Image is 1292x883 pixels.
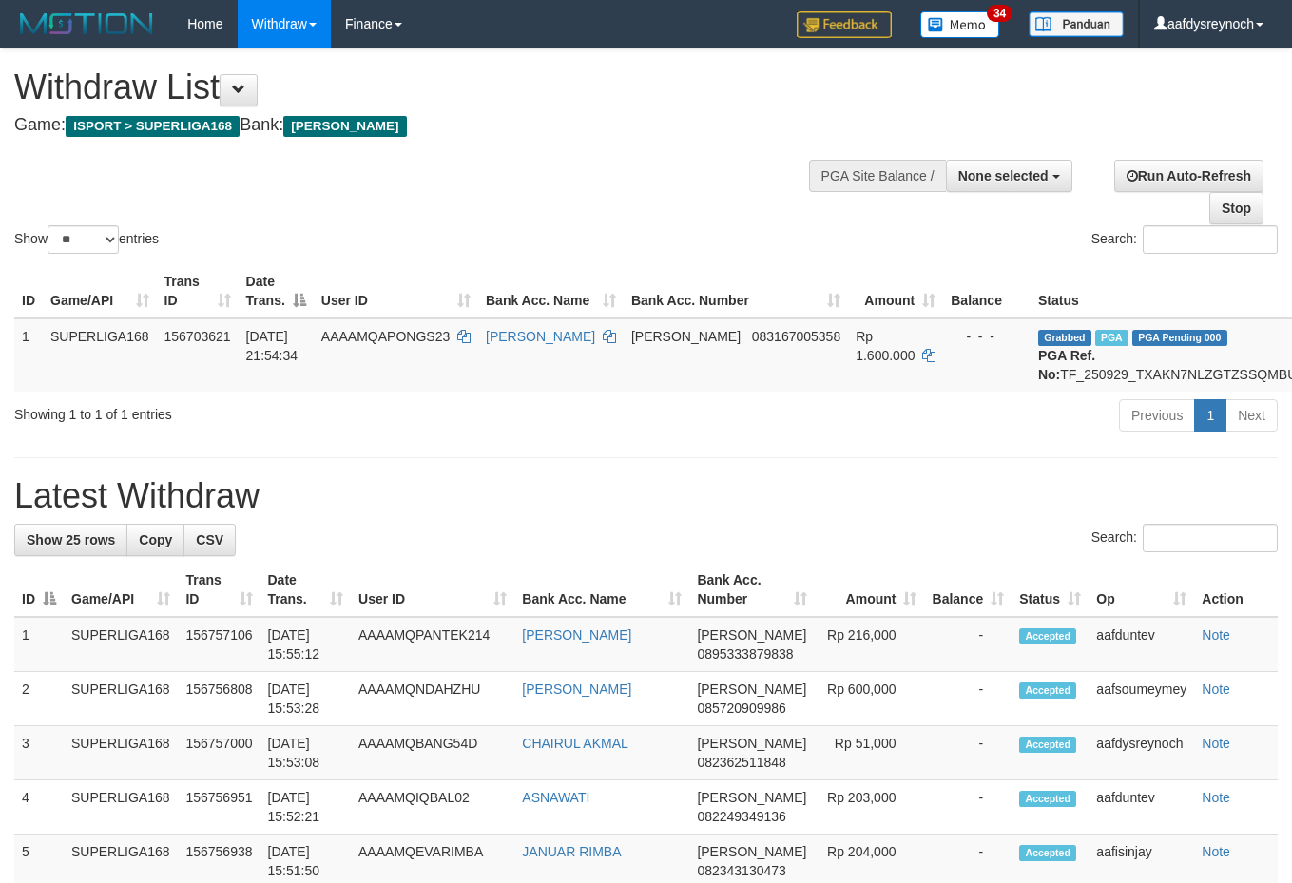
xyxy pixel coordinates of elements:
span: [PERSON_NAME] [697,681,806,697]
td: AAAAMQBANG54D [351,726,514,780]
th: ID: activate to sort column descending [14,563,64,617]
td: Rp 216,000 [815,617,925,672]
h1: Withdraw List [14,68,842,106]
a: [PERSON_NAME] [522,627,631,643]
td: 1 [14,318,43,392]
a: CHAIRUL AKMAL [522,736,628,751]
span: [PERSON_NAME] [631,329,741,344]
th: Amount: activate to sort column ascending [815,563,925,617]
span: CSV [196,532,223,547]
td: 2 [14,672,64,726]
th: Op: activate to sort column ascending [1089,563,1194,617]
th: Action [1194,563,1278,617]
span: Copy 083167005358 to clipboard [752,329,840,344]
span: [PERSON_NAME] [697,844,806,859]
td: - [924,672,1012,726]
th: Bank Acc. Number: activate to sort column ascending [624,264,848,318]
span: Copy 082362511848 to clipboard [697,755,785,770]
a: [PERSON_NAME] [522,681,631,697]
b: PGA Ref. No: [1038,348,1095,382]
td: 1 [14,617,64,672]
td: [DATE] 15:53:08 [260,726,352,780]
a: Note [1202,844,1230,859]
h1: Latest Withdraw [14,477,1278,515]
a: Previous [1119,399,1195,432]
td: SUPERLIGA168 [64,672,178,726]
td: SUPERLIGA168 [64,726,178,780]
span: Copy 085720909986 to clipboard [697,701,785,716]
div: - - - [951,327,1023,346]
input: Search: [1143,524,1278,552]
th: Bank Acc. Number: activate to sort column ascending [689,563,814,617]
img: Button%20Memo.svg [920,11,1000,38]
a: JANUAR RIMBA [522,844,621,859]
td: AAAAMQNDAHZHU [351,672,514,726]
span: [DATE] 21:54:34 [246,329,299,363]
th: Date Trans.: activate to sort column descending [239,264,314,318]
td: 156757000 [178,726,260,780]
span: [PERSON_NAME] [697,736,806,751]
td: aafduntev [1089,617,1194,672]
th: Trans ID: activate to sort column ascending [178,563,260,617]
th: Amount: activate to sort column ascending [848,264,943,318]
td: Rp 51,000 [815,726,925,780]
td: SUPERLIGA168 [64,780,178,835]
td: [DATE] 15:55:12 [260,617,352,672]
span: None selected [958,168,1049,183]
th: Balance [943,264,1031,318]
th: Game/API: activate to sort column ascending [43,264,157,318]
td: 3 [14,726,64,780]
a: Note [1202,627,1230,643]
th: User ID: activate to sort column ascending [351,563,514,617]
img: panduan.png [1029,11,1124,37]
span: Accepted [1019,737,1076,753]
img: Feedback.jpg [797,11,892,38]
td: SUPERLIGA168 [64,617,178,672]
div: PGA Site Balance / [809,160,946,192]
td: 156756808 [178,672,260,726]
td: [DATE] 15:52:21 [260,780,352,835]
span: Copy 082343130473 to clipboard [697,863,785,878]
span: Copy 0895333879838 to clipboard [697,646,793,662]
span: [PERSON_NAME] [697,790,806,805]
span: Marked by aafchhiseyha [1095,330,1128,346]
span: [PERSON_NAME] [697,627,806,643]
td: AAAAMQIQBAL02 [351,780,514,835]
span: Accepted [1019,791,1076,807]
img: MOTION_logo.png [14,10,159,38]
td: SUPERLIGA168 [43,318,157,392]
a: Run Auto-Refresh [1114,160,1263,192]
select: Showentries [48,225,119,254]
span: PGA Pending [1132,330,1227,346]
th: User ID: activate to sort column ascending [314,264,478,318]
span: AAAAMQAPONGS23 [321,329,450,344]
td: 156757106 [178,617,260,672]
th: Game/API: activate to sort column ascending [64,563,178,617]
td: Rp 203,000 [815,780,925,835]
a: Show 25 rows [14,524,127,556]
span: ISPORT > SUPERLIGA168 [66,116,240,137]
th: Balance: activate to sort column ascending [924,563,1012,617]
a: 1 [1194,399,1226,432]
td: 156756951 [178,780,260,835]
a: ASNAWATI [522,790,589,805]
a: Note [1202,681,1230,697]
span: Accepted [1019,845,1076,861]
td: 4 [14,780,64,835]
span: [PERSON_NAME] [283,116,406,137]
a: Note [1202,736,1230,751]
span: Show 25 rows [27,532,115,547]
span: 34 [987,5,1012,22]
span: Copy 082249349136 to clipboard [697,809,785,824]
a: Note [1202,790,1230,805]
label: Search: [1091,225,1278,254]
a: CSV [183,524,236,556]
td: aafsoumeymey [1089,672,1194,726]
span: Rp 1.600.000 [856,329,915,363]
td: aafdysreynoch [1089,726,1194,780]
button: None selected [946,160,1072,192]
a: Stop [1209,192,1263,224]
label: Search: [1091,524,1278,552]
th: Status: activate to sort column ascending [1012,563,1089,617]
th: Trans ID: activate to sort column ascending [157,264,239,318]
